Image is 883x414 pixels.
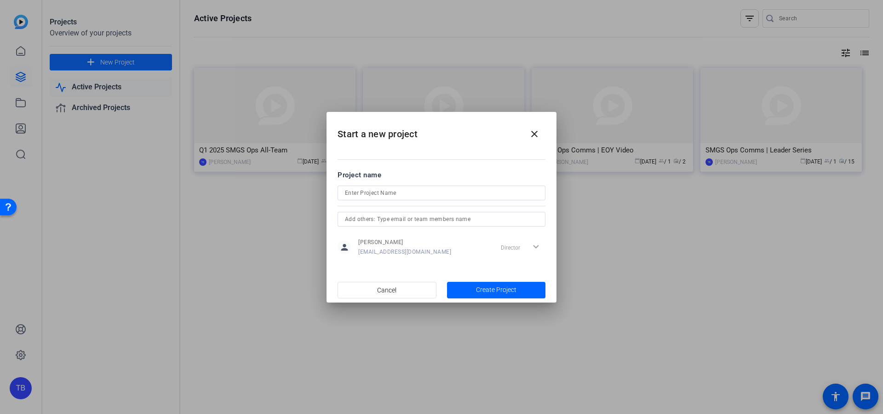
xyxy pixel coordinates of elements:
button: Cancel [338,282,436,298]
mat-icon: person [338,240,351,254]
h2: Start a new project [327,112,556,149]
span: [PERSON_NAME] [358,239,451,246]
span: Create Project [476,285,516,295]
input: Enter Project Name [345,187,538,198]
div: Project name [338,170,545,180]
mat-icon: close [529,128,540,140]
span: [EMAIL_ADDRESS][DOMAIN_NAME] [358,248,451,256]
input: Add others: Type email or team members name [345,214,538,225]
button: Create Project [447,282,546,298]
span: Cancel [377,281,396,299]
